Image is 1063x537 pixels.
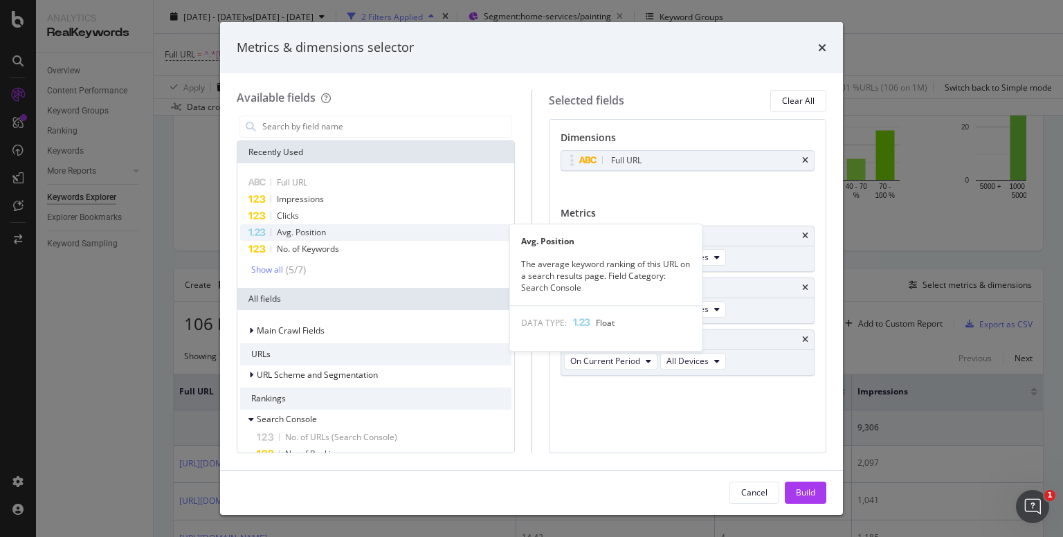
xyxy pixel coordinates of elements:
button: All Devices [660,353,726,370]
span: Clicks [277,210,299,221]
div: Dimensions [561,131,815,150]
button: On Current Period [564,353,657,370]
iframe: Intercom live chat [1016,490,1049,523]
div: URLs [240,343,511,365]
span: Main Crawl Fields [257,325,325,336]
div: The average keyword ranking of this URL on a search results page. Field Category: Search Console [510,258,702,293]
span: Search Console [257,413,317,425]
input: Search by field name [261,116,511,137]
div: times [802,284,808,292]
div: Avg. Position [510,235,702,247]
span: No. of Keywords [277,243,339,255]
span: Impressions [277,193,324,205]
div: times [802,336,808,344]
div: Metrics & dimensions selector [237,39,414,57]
div: All fields [237,288,514,310]
span: Avg. Position [277,226,326,238]
div: Recently Used [237,141,514,163]
button: Cancel [729,482,779,504]
div: Build [796,486,815,498]
div: times [802,232,808,240]
div: times [818,39,826,57]
div: ImpressionstimesOn Current PeriodAll Devices [561,329,815,376]
button: Build [785,482,826,504]
div: Show all [251,265,283,275]
span: Float [596,317,615,329]
div: Available fields [237,90,316,105]
div: Metrics [561,206,815,226]
span: All Devices [666,355,709,367]
div: Full URL [611,154,642,167]
div: times [802,156,808,165]
span: URL Scheme and Segmentation [257,369,378,381]
div: Selected fields [549,93,624,109]
span: 1 [1044,490,1055,501]
div: ( 5 / 7 ) [283,263,306,277]
div: Cancel [741,486,767,498]
div: Full URLtimes [561,150,815,171]
div: Rankings [240,388,511,410]
span: DATA TYPE: [521,317,567,329]
span: Full URL [277,176,307,188]
span: No. of URLs (Search Console) [285,431,397,443]
span: On Current Period [570,355,640,367]
div: modal [220,22,843,515]
button: Clear All [770,90,826,112]
div: Clear All [782,95,815,107]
